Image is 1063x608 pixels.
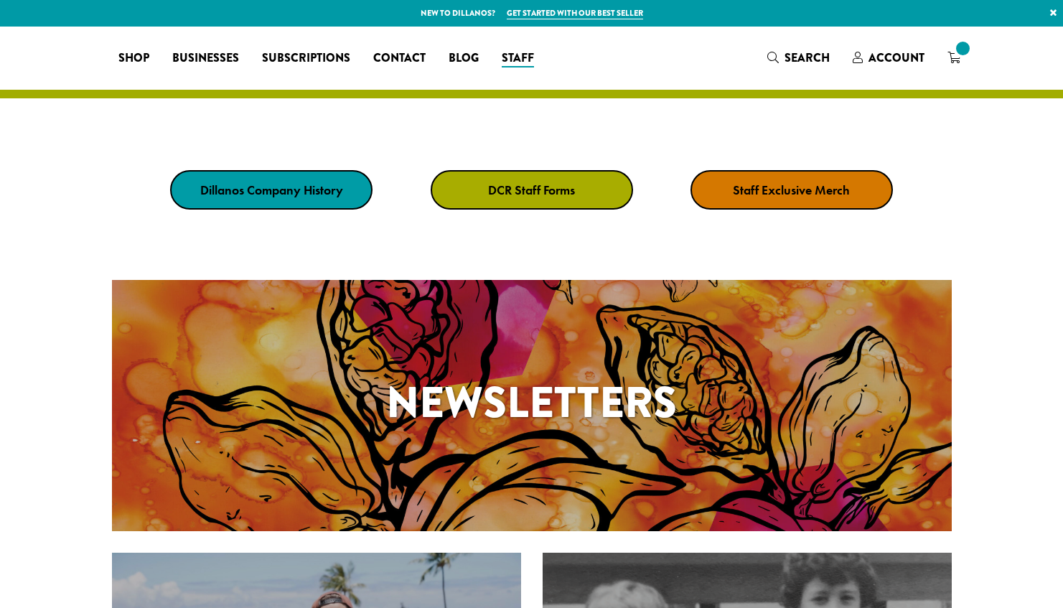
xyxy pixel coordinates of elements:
a: Newsletters [112,280,952,531]
span: Businesses [172,50,239,67]
span: Staff [502,50,534,67]
span: Blog [449,50,479,67]
a: Get started with our best seller [507,7,643,19]
h1: Newsletters [112,370,952,435]
a: Search [756,46,841,70]
span: Shop [118,50,149,67]
strong: Staff Exclusive Merch [733,182,850,198]
strong: Dillanos Company History [200,182,343,198]
span: Search [785,50,830,66]
a: DCR Staff Forms [431,170,633,210]
span: Account [868,50,924,66]
a: Staff Exclusive Merch [690,170,893,210]
a: Shop [107,47,161,70]
strong: DCR Staff Forms [488,182,575,198]
a: Staff [490,47,545,70]
span: Subscriptions [262,50,350,67]
a: Dillanos Company History [170,170,373,210]
span: Contact [373,50,426,67]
